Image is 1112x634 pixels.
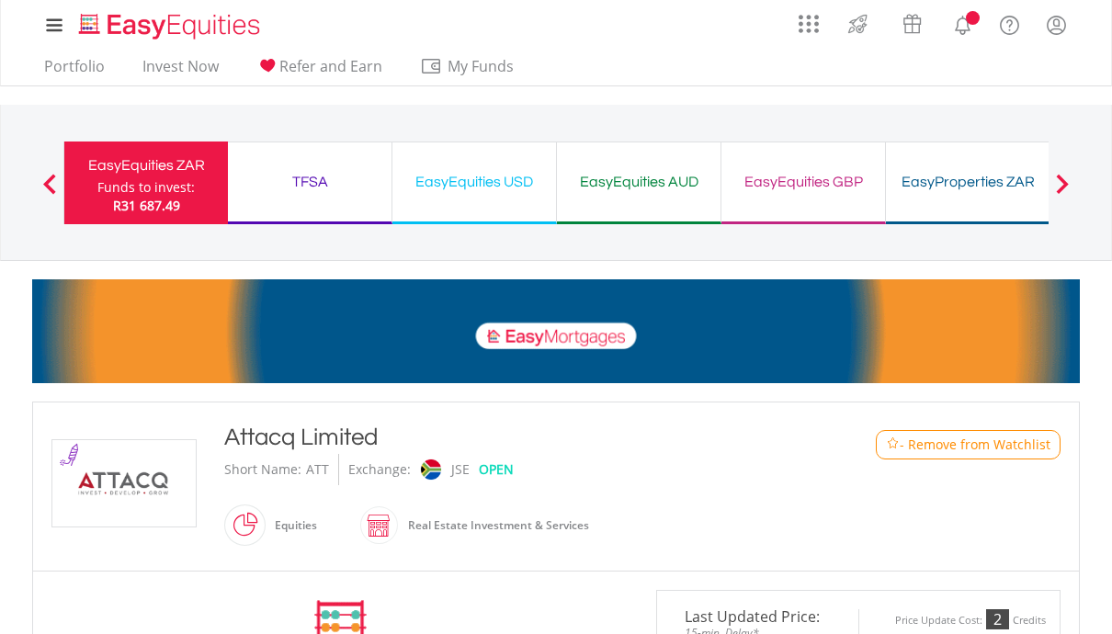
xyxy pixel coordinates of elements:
button: Previous [31,183,68,201]
div: EasyProperties ZAR [897,169,1038,195]
img: thrive-v2.svg [843,9,873,39]
div: TFSA [239,169,380,195]
div: Real Estate Investment & Services [399,504,589,548]
div: EasyEquities AUD [568,169,709,195]
div: EasyEquities ZAR [75,153,217,178]
img: EQU.ZA.ATT.png [55,440,193,526]
div: EasyEquities GBP [732,169,874,195]
button: Next [1044,183,1081,201]
div: Equities [266,504,317,548]
div: OPEN [479,454,514,485]
img: Watchlist [886,437,900,451]
span: Last Updated Price: [671,609,845,624]
a: AppsGrid [787,5,831,34]
img: vouchers-v2.svg [897,9,927,39]
a: FAQ's and Support [986,5,1033,41]
span: My Funds [420,54,540,78]
a: Notifications [939,5,986,41]
div: Attacq Limited [224,421,801,454]
img: EasyEquities_Logo.png [75,11,267,41]
img: grid-menu-icon.svg [799,14,819,34]
a: My Profile [1033,5,1080,45]
img: jse.png [421,459,441,480]
div: Credits [1013,614,1046,628]
span: Refer and Earn [279,56,382,76]
div: Exchange: [348,454,411,485]
div: Short Name: [224,454,301,485]
span: R31 687.49 [113,197,180,214]
div: ATT [306,454,329,485]
div: EasyEquities USD [403,169,545,195]
a: Home page [72,5,267,41]
div: JSE [451,454,470,485]
img: EasyMortage Promotion Banner [32,279,1080,383]
a: Vouchers [885,5,939,39]
div: 2 [986,609,1009,629]
div: Price Update Cost: [895,614,982,628]
a: Portfolio [37,57,112,85]
div: Funds to invest: [97,178,195,197]
button: Watchlist - Remove from Watchlist [876,430,1061,459]
a: Invest Now [135,57,226,85]
span: - Remove from Watchlist [900,436,1050,454]
a: Refer and Earn [249,57,390,85]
